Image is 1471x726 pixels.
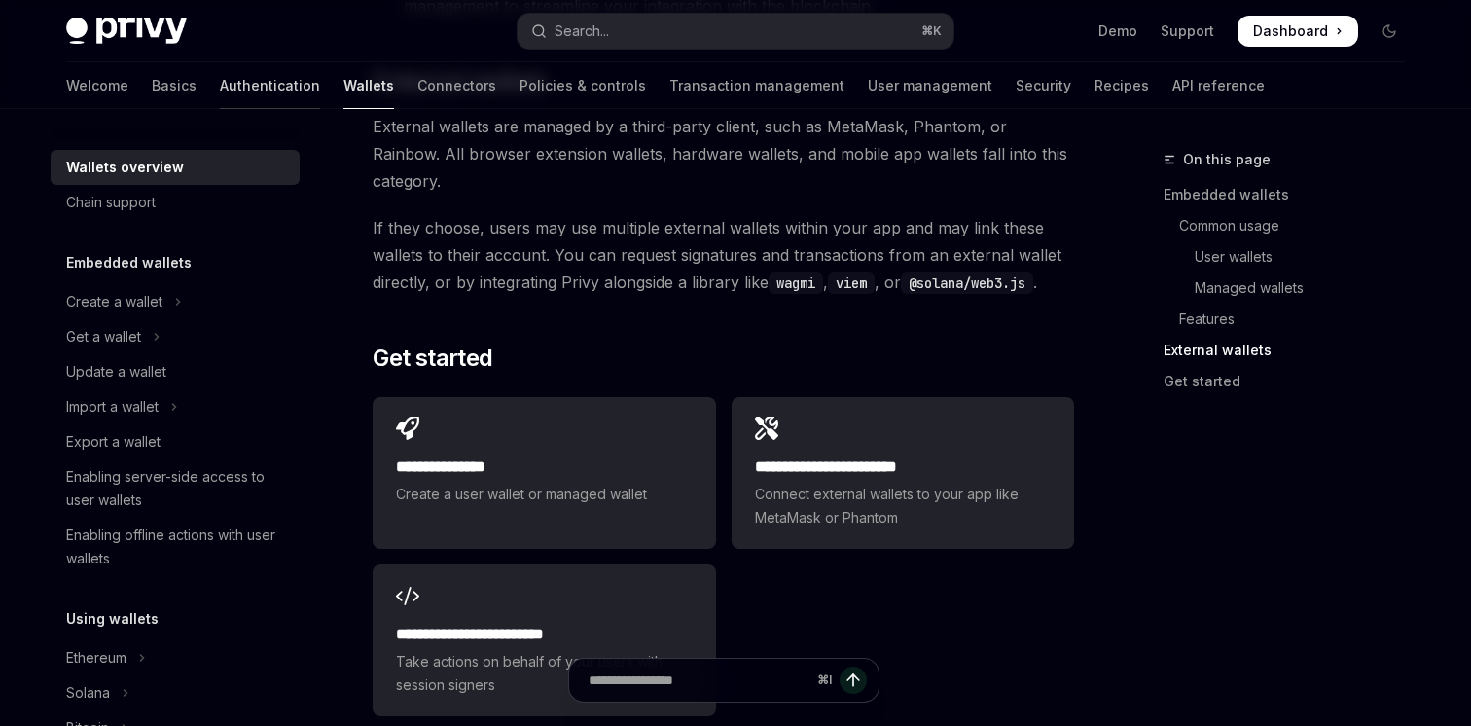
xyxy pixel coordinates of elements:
[51,389,300,424] button: Toggle Import a wallet section
[66,646,126,670] div: Ethereum
[51,640,300,675] button: Toggle Ethereum section
[901,272,1033,294] code: @solana/web3.js
[373,343,492,374] span: Get started
[1374,16,1405,47] button: Toggle dark mode
[1164,179,1420,210] a: Embedded wallets
[1164,272,1420,304] a: Managed wallets
[1164,335,1420,366] a: External wallets
[66,325,141,348] div: Get a wallet
[66,18,187,45] img: dark logo
[51,185,300,220] a: Chain support
[555,19,609,43] div: Search...
[1161,21,1214,41] a: Support
[755,483,1051,529] span: Connect external wallets to your app like MetaMask or Phantom
[1164,366,1420,397] a: Get started
[51,354,300,389] a: Update a wallet
[1183,148,1271,171] span: On this page
[152,62,197,109] a: Basics
[66,360,166,383] div: Update a wallet
[1164,304,1420,335] a: Features
[520,62,646,109] a: Policies & controls
[1172,62,1265,109] a: API reference
[769,272,823,294] code: wagmi
[66,524,288,570] div: Enabling offline actions with user wallets
[220,62,320,109] a: Authentication
[417,62,496,109] a: Connectors
[518,14,953,49] button: Open search
[396,650,692,697] span: Take actions on behalf of your users with session signers
[66,62,128,109] a: Welcome
[868,62,992,109] a: User management
[51,518,300,576] a: Enabling offline actions with user wallets
[396,483,692,506] span: Create a user wallet or managed wallet
[51,319,300,354] button: Toggle Get a wallet section
[66,191,156,214] div: Chain support
[66,607,159,631] h5: Using wallets
[66,290,162,313] div: Create a wallet
[66,156,184,179] div: Wallets overview
[1098,21,1137,41] a: Demo
[51,424,300,459] a: Export a wallet
[840,667,867,694] button: Send message
[66,395,159,418] div: Import a wallet
[1094,62,1149,109] a: Recipes
[1164,241,1420,272] a: User wallets
[66,465,288,512] div: Enabling server-side access to user wallets
[921,23,942,39] span: ⌘ K
[1016,62,1071,109] a: Security
[373,113,1074,195] span: External wallets are managed by a third-party client, such as MetaMask, Phantom, or Rainbow. All ...
[51,150,300,185] a: Wallets overview
[1164,210,1420,241] a: Common usage
[828,272,875,294] code: viem
[589,659,809,702] input: Ask a question...
[669,62,844,109] a: Transaction management
[51,284,300,319] button: Toggle Create a wallet section
[66,430,161,454] div: Export a wallet
[373,214,1074,296] span: If they choose, users may use multiple external wallets within your app and may link these wallet...
[1253,21,1328,41] span: Dashboard
[66,681,110,705] div: Solana
[343,62,394,109] a: Wallets
[66,251,192,274] h5: Embedded wallets
[51,459,300,518] a: Enabling server-side access to user wallets
[1238,16,1358,47] a: Dashboard
[51,675,300,710] button: Toggle Solana section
